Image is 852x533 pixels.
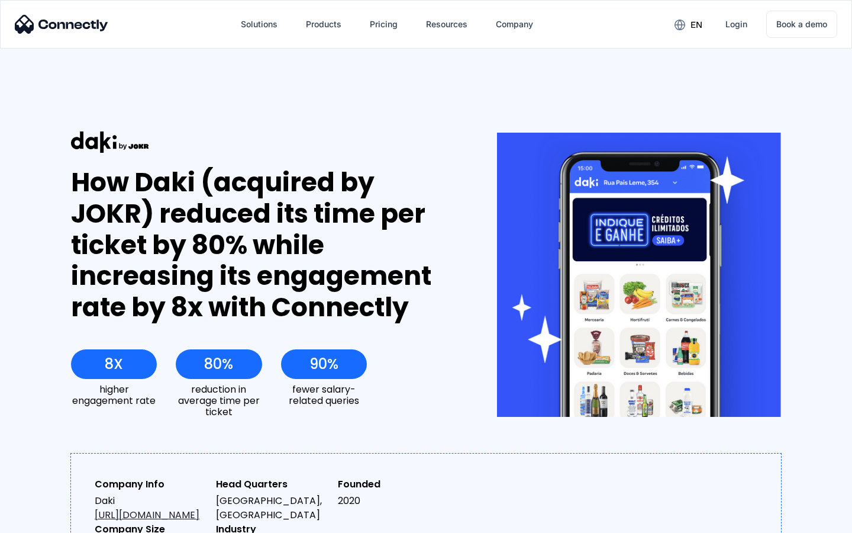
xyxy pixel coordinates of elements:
div: higher engagement rate [71,384,157,406]
aside: Language selected: English [12,512,71,529]
div: How Daki (acquired by JOKR) reduced its time per ticket by 80% while increasing its engagement ra... [71,167,454,323]
a: Login [716,10,757,38]
div: 90% [309,356,338,373]
div: Company [496,16,533,33]
a: Book a demo [766,11,837,38]
div: Daki [95,494,206,522]
div: Login [725,16,747,33]
div: 8X [105,356,123,373]
div: Founded [338,477,450,492]
div: Pricing [370,16,398,33]
div: 2020 [338,494,450,508]
div: Products [306,16,341,33]
div: fewer salary-related queries [281,384,367,406]
div: 80% [204,356,233,373]
div: reduction in average time per ticket [176,384,262,418]
a: Pricing [360,10,407,38]
img: Connectly Logo [15,15,108,34]
a: [URL][DOMAIN_NAME] [95,508,199,522]
div: Head Quarters [216,477,328,492]
div: Resources [426,16,467,33]
div: Company Info [95,477,206,492]
div: en [690,17,702,33]
ul: Language list [24,512,71,529]
div: [GEOGRAPHIC_DATA], [GEOGRAPHIC_DATA] [216,494,328,522]
div: Solutions [241,16,277,33]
